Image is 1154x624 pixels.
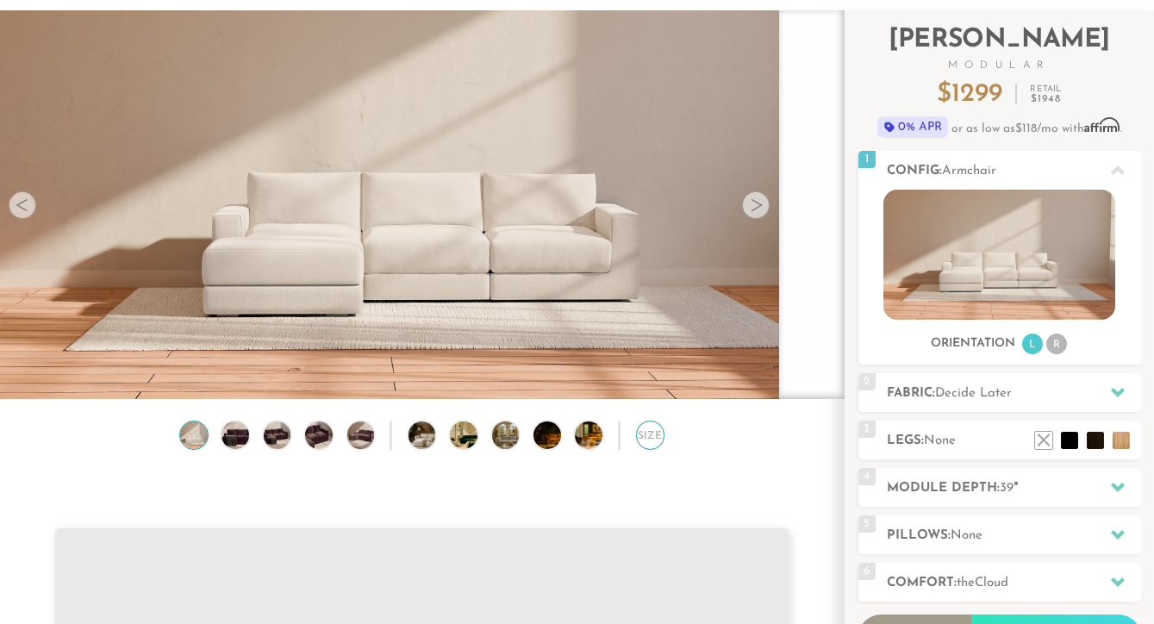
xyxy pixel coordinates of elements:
[935,387,1012,400] span: Decide Later
[1081,546,1141,611] iframe: Chat
[1015,122,1037,135] span: $118
[450,421,499,449] img: DreamSofa Modular Sofa & Sectional Video Presentation 2
[1022,334,1043,354] li: L
[887,478,1141,498] h2: Module Depth: "
[1046,334,1067,354] li: R
[951,529,982,542] span: None
[877,116,949,138] span: 0% APR
[975,577,1008,590] span: Cloud
[858,151,876,168] span: 1
[344,421,377,449] img: Landon Modular Armchair no legs 5
[951,81,1002,108] span: 1299
[931,336,1015,352] h3: Orientation
[409,421,458,449] img: DreamSofa Modular Sofa & Sectional Video Presentation 1
[924,434,956,447] span: None
[887,384,1141,403] h2: Fabric:
[219,421,252,449] img: Landon Modular Armchair no legs 2
[937,82,1002,108] p: $
[1031,94,1061,104] em: $
[533,421,583,449] img: DreamSofa Modular Sofa & Sectional Video Presentation 4
[883,190,1115,320] img: landon-sofa-no_legs-no_pillows-1.jpg
[887,161,1141,181] h2: Config:
[636,421,665,450] div: Size
[178,421,210,449] img: Landon Modular Armchair no legs 1
[887,431,1141,451] h2: Legs:
[858,60,1141,71] span: Modular
[492,421,541,449] img: DreamSofa Modular Sofa & Sectional Video Presentation 3
[303,421,335,449] img: Landon Modular Armchair no legs 4
[858,116,1141,138] p: or as low as /mo with .
[1038,94,1061,104] span: 1948
[942,165,996,178] span: Armchair
[957,577,975,590] span: the
[858,28,1141,71] h2: [PERSON_NAME]
[887,573,1141,593] h2: Comfort:
[1000,482,1014,495] span: 39
[858,421,876,438] span: 3
[575,421,624,449] img: DreamSofa Modular Sofa & Sectional Video Presentation 5
[1030,85,1061,104] p: Retail
[887,526,1141,546] h2: Pillows:
[858,563,876,580] span: 6
[858,515,876,533] span: 5
[1084,118,1120,133] span: Affirm
[260,421,293,449] img: Landon Modular Armchair no legs 3
[858,468,876,485] span: 4
[858,373,876,390] span: 2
